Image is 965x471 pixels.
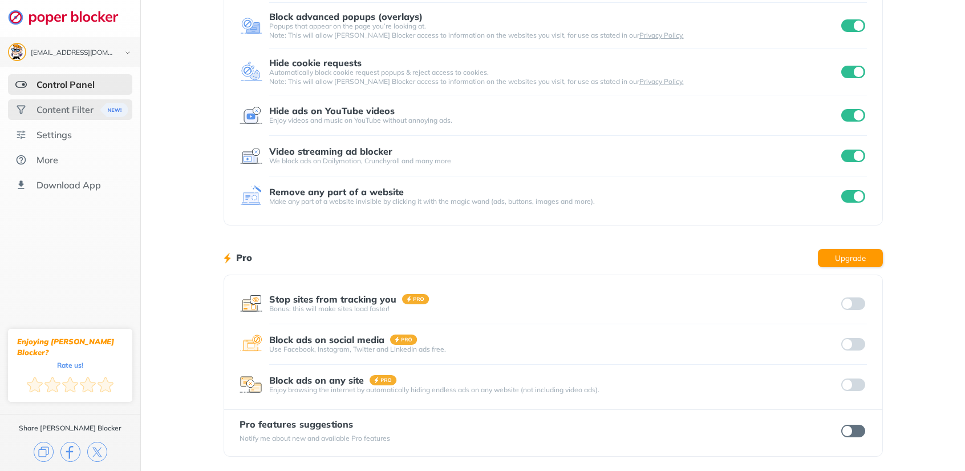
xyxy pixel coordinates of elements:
[269,304,839,313] div: Bonus: this will make sites load faster!
[269,385,839,394] div: Enjoy browsing the internet by automatically hiding endless ads on any website (not including vid...
[240,434,390,443] div: Notify me about new and available Pro features
[269,58,362,68] div: Hide cookie requests
[818,249,883,267] button: Upgrade
[240,14,262,37] img: feature icon
[15,104,27,115] img: social.svg
[240,333,262,356] img: feature icon
[269,375,364,385] div: Block ads on any site
[87,442,107,462] img: x.svg
[269,345,839,354] div: Use Facebook, Instagram, Twitter and LinkedIn ads free.
[269,294,396,304] div: Stop sites from tracking you
[240,373,262,396] img: feature icon
[15,79,27,90] img: features-selected.svg
[19,424,121,433] div: Share [PERSON_NAME] Blocker
[15,129,27,140] img: settings.svg
[31,49,115,57] div: fz0000fz@gmail.com
[15,154,27,166] img: about.svg
[240,61,262,83] img: feature icon
[236,250,252,265] h1: Pro
[402,294,429,304] img: pro-badge.svg
[269,106,395,116] div: Hide ads on YouTube videos
[269,187,404,197] div: Remove any part of a website
[639,31,684,39] a: Privacy Policy.
[37,179,101,191] div: Download App
[390,335,417,345] img: pro-badge.svg
[121,47,135,59] img: chevron-bottom-black.svg
[240,144,262,167] img: feature icon
[269,197,839,206] div: Make any part of a website invisible by clicking it with the magic wand (ads, buttons, images and...
[57,363,83,368] div: Rate us!
[240,104,262,127] img: feature icon
[9,44,25,60] img: ACg8ocLwWKegN1rMBlNIenmX2HiMNndHKGKq29KofywSOqQeqmi6xo4=s96-c
[240,292,262,315] img: feature icon
[8,9,131,25] img: logo-webpage.svg
[15,179,27,191] img: download-app.svg
[37,154,58,166] div: More
[37,129,72,140] div: Settings
[269,68,839,86] div: Automatically block cookie request popups & reject access to cookies. Note: This will allow [PERS...
[37,104,94,115] div: Content Filter
[269,11,423,22] div: Block advanced popups (overlays)
[34,442,54,462] img: copy.svg
[100,103,128,117] img: menuBanner.svg
[17,336,123,358] div: Enjoying [PERSON_NAME] Blocker?
[269,22,839,40] div: Popups that appear on the page you’re looking at. Note: This will allow [PERSON_NAME] Blocker acc...
[60,442,80,462] img: facebook.svg
[240,419,390,429] div: Pro features suggestions
[269,335,384,345] div: Block ads on social media
[224,251,231,265] img: lighting bolt
[37,79,95,90] div: Control Panel
[269,146,392,156] div: Video streaming ad blocker
[240,185,262,208] img: feature icon
[269,116,839,125] div: Enjoy videos and music on YouTube without annoying ads.
[269,156,839,166] div: We block ads on Dailymotion, Crunchyroll and many more
[370,375,397,385] img: pro-badge.svg
[639,77,684,86] a: Privacy Policy.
